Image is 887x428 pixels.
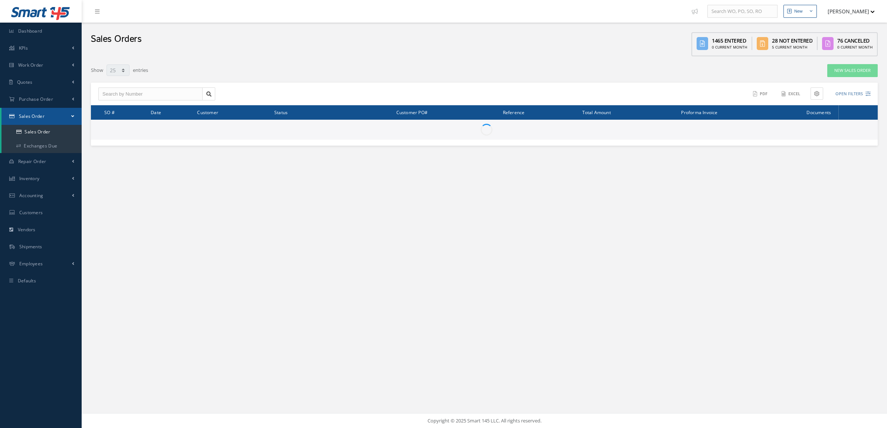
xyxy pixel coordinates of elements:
a: New Sales Order [827,64,878,77]
button: PDF [749,87,772,100]
div: 28 Not Entered [772,37,812,44]
span: Customer PO# [396,109,428,116]
span: KPIs [19,45,28,51]
span: Inventory [19,175,40,182]
button: Excel [778,87,805,100]
h2: Sales Orders [91,34,141,45]
a: Sales Order [1,125,82,139]
button: Open Filters [829,88,871,100]
span: Repair Order [18,158,46,165]
span: Quotes [17,79,33,85]
div: 1465 Entered [712,37,747,44]
div: 76 Canceled [837,37,873,44]
div: 0 Current Month [712,44,747,50]
span: Total Amount [582,109,611,116]
span: Dashboard [18,28,42,34]
span: Date [151,109,161,116]
button: New [783,5,817,18]
span: Status [274,109,288,116]
div: 0 Current Month [837,44,873,50]
span: Vendors [18,226,36,233]
span: Customer [197,109,218,116]
span: Work Order [18,62,43,68]
span: Purchase Order [19,96,53,102]
span: SO # [104,109,115,116]
span: Reference [503,109,525,116]
span: Shipments [19,243,42,250]
button: [PERSON_NAME] [821,4,875,19]
input: Search WO, PO, SO, RO [707,5,778,18]
span: Customers [19,209,43,216]
span: Documents [806,109,831,116]
input: Search by Number [98,87,203,101]
span: Employees [19,261,43,267]
div: New [794,8,803,14]
div: Copyright © 2025 Smart 145 LLC. All rights reserved. [89,417,880,425]
a: Sales Order [1,108,82,125]
label: Show [91,64,103,74]
a: Exchanges Due [1,139,82,153]
span: Defaults [18,278,36,284]
span: Sales Order [19,113,45,119]
span: Proforma Invoice [681,109,717,116]
span: Accounting [19,192,43,199]
div: 5 Current Month [772,44,812,50]
label: entries [133,64,148,74]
